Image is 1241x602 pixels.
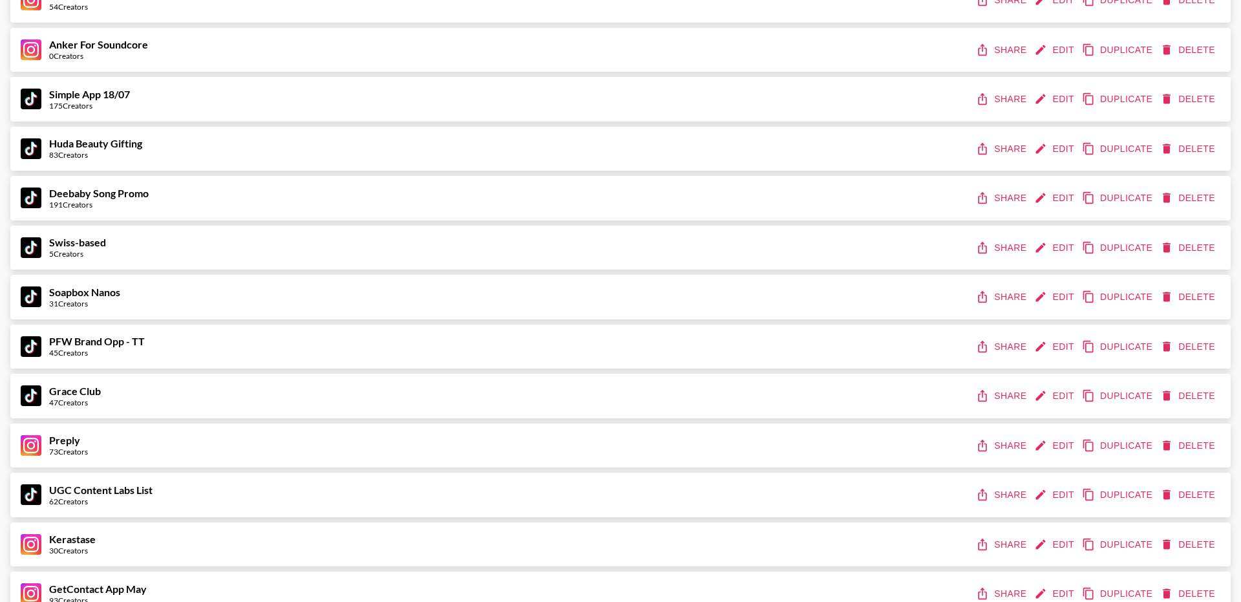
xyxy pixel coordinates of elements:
[49,348,145,358] div: 45 Creators
[1079,335,1158,359] button: duplicate
[21,39,41,60] img: Instagram
[1158,38,1220,62] button: delete
[21,188,41,208] img: TikTok
[49,583,147,595] strong: GetContact App May
[49,299,120,308] div: 31 Creators
[21,385,41,406] img: TikTok
[1079,38,1158,62] button: duplicate
[1032,384,1079,408] button: edit
[49,187,149,199] strong: Deebaby Song Promo
[49,200,149,210] div: 191 Creators
[973,285,1032,309] button: share
[1032,137,1079,161] button: edit
[1079,137,1158,161] button: duplicate
[1079,87,1158,111] button: duplicate
[21,138,41,159] img: TikTok
[1158,285,1220,309] button: delete
[1032,335,1079,359] button: edit
[21,534,41,555] img: Instagram
[973,236,1032,260] button: share
[973,384,1032,408] button: share
[1158,483,1220,507] button: delete
[49,546,96,555] div: 30 Creators
[1079,186,1158,210] button: duplicate
[49,335,145,347] strong: PFW Brand Opp - TT
[49,101,130,111] div: 175 Creators
[973,186,1032,210] button: share
[49,137,142,149] strong: Huda Beauty Gifting
[21,89,41,109] img: TikTok
[1032,434,1079,458] button: edit
[49,236,106,248] strong: Swiss-based
[49,434,80,446] strong: Preply
[1032,87,1079,111] button: edit
[1079,384,1158,408] button: duplicate
[1032,38,1079,62] button: edit
[1079,483,1158,507] button: duplicate
[973,434,1032,458] button: share
[1032,533,1079,557] button: edit
[973,137,1032,161] button: share
[49,38,148,50] strong: Anker For Soundcore
[973,335,1032,359] button: share
[49,447,88,457] div: 73 Creators
[973,38,1032,62] button: share
[49,286,120,298] strong: Soapbox Nanos
[1079,434,1158,458] button: duplicate
[1032,483,1079,507] button: edit
[49,533,96,545] strong: Kerastase
[21,237,41,258] img: TikTok
[1079,285,1158,309] button: duplicate
[1158,186,1220,210] button: delete
[1158,137,1220,161] button: delete
[49,249,106,259] div: 5 Creators
[973,87,1032,111] button: share
[1158,434,1220,458] button: delete
[1158,384,1220,408] button: delete
[49,497,153,506] div: 62 Creators
[49,484,153,496] strong: UGC Content Labs List
[973,483,1032,507] button: share
[21,484,41,505] img: TikTok
[21,286,41,307] img: TikTok
[49,2,88,12] div: 54 Creators
[1032,285,1079,309] button: edit
[1158,335,1220,359] button: delete
[49,385,101,397] strong: Grace Club
[973,533,1032,557] button: share
[49,398,101,407] div: 47 Creators
[21,435,41,456] img: Instagram
[49,150,142,160] div: 83 Creators
[1079,236,1158,260] button: duplicate
[1158,87,1220,111] button: delete
[1032,236,1079,260] button: edit
[21,336,41,357] img: TikTok
[49,51,148,61] div: 0 Creators
[1079,533,1158,557] button: duplicate
[1032,186,1079,210] button: edit
[1158,533,1220,557] button: delete
[49,88,130,100] strong: Simple App 18/07
[1158,236,1220,260] button: delete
